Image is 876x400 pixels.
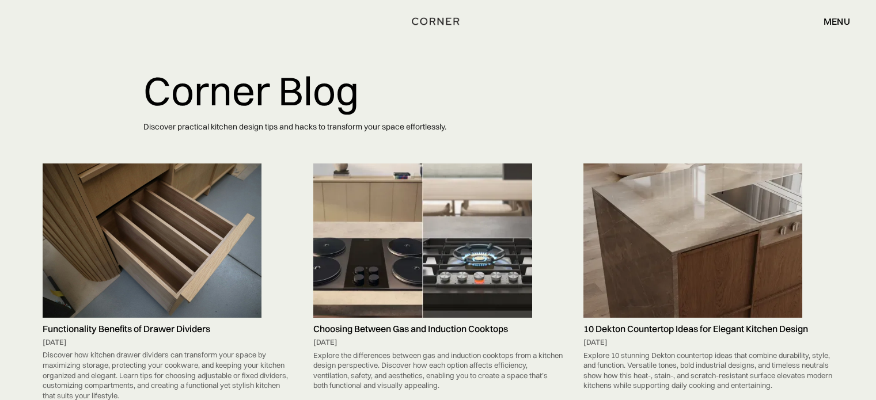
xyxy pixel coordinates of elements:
h5: 10 Dekton Countertop Ideas for Elegant Kitchen Design [583,323,833,334]
div: menu [824,17,850,26]
h5: Choosing Between Gas and Induction Cooktops [313,323,563,334]
div: Explore the differences between gas and induction cooktops from a kitchen design perspective. Dis... [313,348,563,394]
h1: Corner Blog [143,69,733,113]
a: 10 Dekton Countertop Ideas for Elegant Kitchen Design[DATE]Explore 10 stunning Dekton countertop ... [578,163,839,393]
div: [DATE] [313,337,563,348]
div: Explore 10 stunning Dekton countertop ideas that combine durability, style, and function. Versati... [583,348,833,394]
p: Discover practical kitchen design tips and hacks to transform your space effortlessly. [143,113,733,141]
div: [DATE] [583,337,833,348]
a: home [408,14,468,29]
div: menu [812,12,850,31]
div: [DATE] [43,337,293,348]
h5: Functionality Benefits of Drawer Dividers [43,323,293,334]
a: Choosing Between Gas and Induction Cooktops[DATE]Explore the differences between gas and inductio... [308,163,569,393]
